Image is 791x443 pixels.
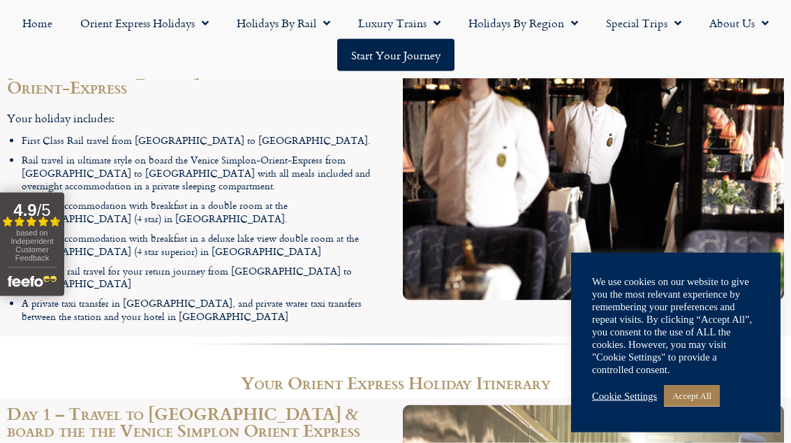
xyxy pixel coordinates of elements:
h2: [GEOGRAPHIC_DATA] to [GEOGRAPHIC_DATA] on the Venice Simplon-Orient-Express [7,45,389,96]
a: Holidays by Rail [223,7,344,39]
a: Start your Journey [337,39,454,71]
a: Luxury Trains [344,7,454,39]
a: Holidays by Region [454,7,592,39]
li: A private taxi transfer in [GEOGRAPHIC_DATA], and private water taxi transfers between the statio... [22,297,389,323]
li: First Class Rail travel from [GEOGRAPHIC_DATA] to [GEOGRAPHIC_DATA]. [22,134,389,147]
a: Orient Express Holidays [66,7,223,39]
h2: Your Orient Express Holiday Itinerary [7,375,784,391]
a: Home [8,7,66,39]
a: About Us [695,7,783,39]
a: Accept All [664,385,720,407]
h2: Day 1 – Travel to [GEOGRAPHIC_DATA] & board the the Venice Simplon Orient Express [7,405,389,439]
nav: Menu [7,7,784,71]
a: Cookie Settings [592,390,657,402]
a: Special Trips [592,7,695,39]
li: 3 nights’ accommodation with breakfast in a double room at the [GEOGRAPHIC_DATA] (4 star) in [GEO... [22,199,389,225]
img: venice-simplon-orient-express [403,45,785,300]
p: Your holiday includes: [7,110,389,128]
li: Rail travel in ultimate style on board the Venice Simplon-Orient-Express from [GEOGRAPHIC_DATA] t... [22,154,389,193]
li: 1 night’s accommodation with breakfast in a deluxe lake view double room at the [GEOGRAPHIC_DATA]... [22,232,389,258]
div: We use cookies on our website to give you the most relevant experience by remembering your prefer... [592,275,760,376]
li: First Class rail travel for your return journey from [GEOGRAPHIC_DATA] to [GEOGRAPHIC_DATA] [22,265,389,291]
